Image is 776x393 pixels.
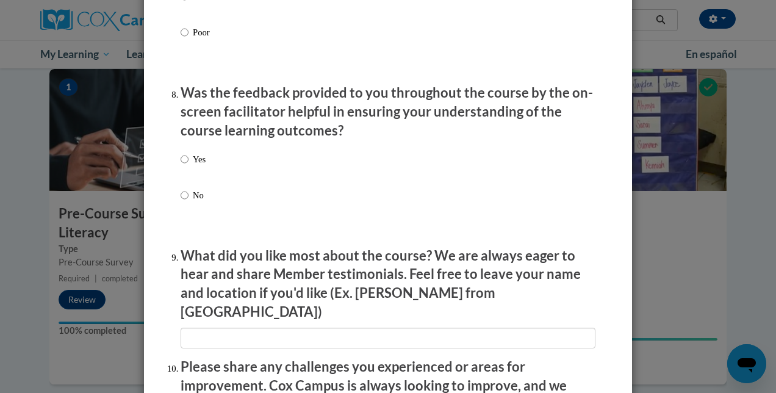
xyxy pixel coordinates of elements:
input: Poor [181,26,189,39]
p: No [193,189,206,202]
p: Yes [193,153,206,166]
p: What did you like most about the course? We are always eager to hear and share Member testimonial... [181,247,595,322]
p: Poor [193,26,226,39]
p: Was the feedback provided to you throughout the course by the on-screen facilitator helpful in en... [181,84,595,140]
input: Yes [181,153,189,166]
input: No [181,189,189,202]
